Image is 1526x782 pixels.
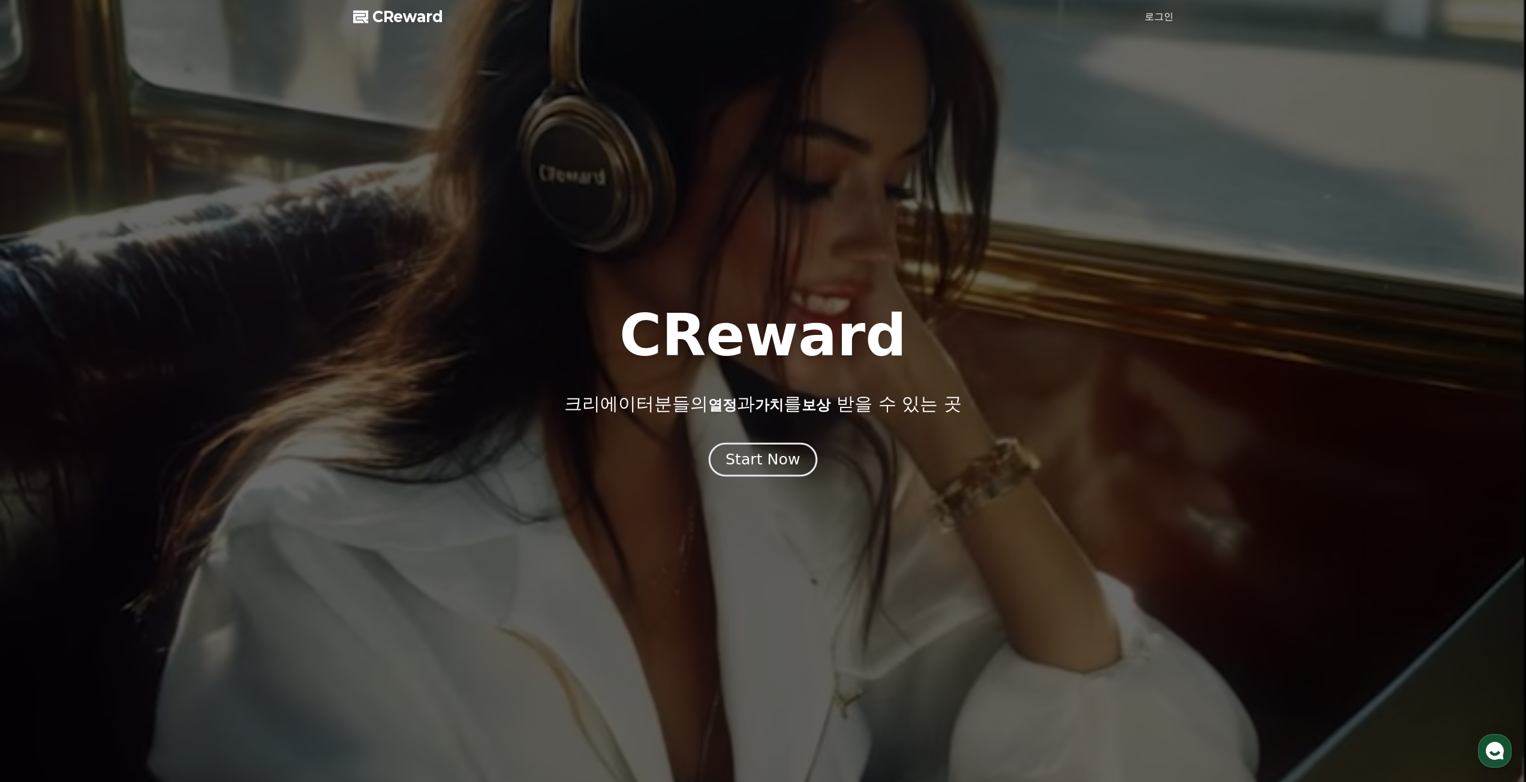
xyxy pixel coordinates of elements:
span: 가치 [755,397,784,413]
a: 홈 [4,380,79,410]
span: 열정 [708,397,737,413]
span: 대화 [110,398,124,408]
a: 설정 [155,380,230,410]
span: 홈 [38,398,45,407]
p: 크리에이터분들의 과 를 받을 수 있는 곳 [564,393,961,415]
a: CReward [353,7,443,26]
a: Start Now [711,455,815,467]
span: 보상 [802,397,830,413]
div: Start Now [726,449,800,470]
a: 로그인 [1145,10,1173,24]
span: CReward [372,7,443,26]
h1: CReward [619,307,907,364]
span: 설정 [185,398,200,407]
button: Start Now [709,442,817,476]
a: 대화 [79,380,155,410]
